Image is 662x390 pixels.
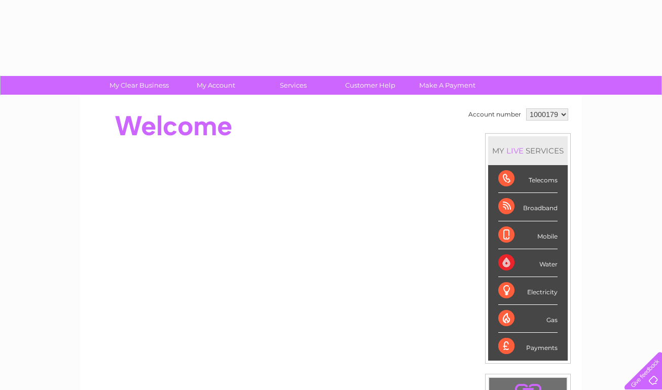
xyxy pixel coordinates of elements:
a: My Clear Business [97,76,181,95]
div: Electricity [498,277,558,305]
a: Make A Payment [406,76,489,95]
div: Broadband [498,193,558,221]
div: Telecoms [498,165,558,193]
div: LIVE [504,146,526,155]
div: Gas [498,305,558,333]
div: Water [498,249,558,277]
a: Services [251,76,335,95]
div: Payments [498,333,558,360]
div: Mobile [498,221,558,249]
a: My Account [174,76,258,95]
a: Customer Help [328,76,412,95]
td: Account number [466,106,524,123]
div: MY SERVICES [488,136,568,165]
